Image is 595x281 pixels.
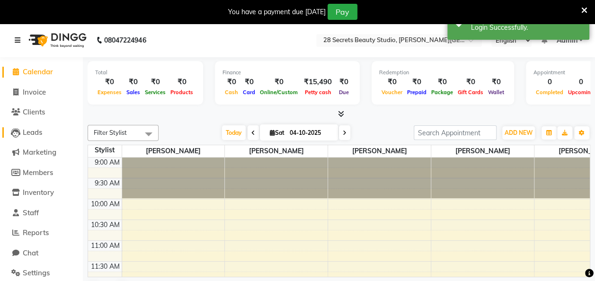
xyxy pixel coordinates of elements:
[556,35,577,45] span: Admin
[142,89,168,96] span: Services
[88,145,122,155] div: Stylist
[24,27,89,53] img: logo
[505,129,533,136] span: ADD NEW
[328,145,431,157] span: [PERSON_NAME]
[23,268,50,277] span: Settings
[302,89,334,96] span: Petty cash
[23,208,39,217] span: Staff
[240,89,258,96] span: Card
[486,77,506,88] div: ₹0
[93,158,122,167] div: 9:00 AM
[533,89,566,96] span: Completed
[95,89,124,96] span: Expenses
[89,220,122,230] div: 10:30 AM
[94,129,127,136] span: Filter Stylist
[2,67,80,78] a: Calendar
[455,77,486,88] div: ₹0
[328,4,357,20] button: Pay
[225,145,328,157] span: [PERSON_NAME]
[89,199,122,209] div: 10:00 AM
[337,89,351,96] span: Due
[405,77,429,88] div: ₹0
[502,126,535,140] button: ADD NEW
[23,188,54,197] span: Inventory
[89,262,122,272] div: 11:30 AM
[2,208,80,219] a: Staff
[379,77,405,88] div: ₹0
[93,178,122,188] div: 9:30 AM
[2,187,80,198] a: Inventory
[2,87,80,98] a: Invoice
[222,125,246,140] span: Today
[471,23,582,33] div: Login Successfully.
[89,241,122,251] div: 11:00 AM
[124,89,142,96] span: Sales
[124,77,142,88] div: ₹0
[142,77,168,88] div: ₹0
[2,107,80,118] a: Clients
[414,125,497,140] input: Search Appointment
[23,67,53,76] span: Calendar
[23,228,49,237] span: Reports
[455,89,486,96] span: Gift Cards
[258,77,300,88] div: ₹0
[168,77,195,88] div: ₹0
[23,148,56,157] span: Marketing
[222,77,240,88] div: ₹0
[2,127,80,138] a: Leads
[336,77,352,88] div: ₹0
[429,77,455,88] div: ₹0
[379,89,405,96] span: Voucher
[240,77,258,88] div: ₹0
[2,228,80,238] a: Reports
[533,77,566,88] div: 0
[431,145,534,157] span: [PERSON_NAME]
[104,27,146,53] b: 08047224946
[258,89,300,96] span: Online/Custom
[2,167,80,178] a: Members
[222,69,352,77] div: Finance
[405,89,429,96] span: Prepaid
[429,89,455,96] span: Package
[95,69,195,77] div: Total
[23,128,42,137] span: Leads
[95,77,124,88] div: ₹0
[222,89,240,96] span: Cash
[23,168,53,177] span: Members
[168,89,195,96] span: Products
[486,89,506,96] span: Wallet
[287,126,334,140] input: 2025-10-04
[23,248,38,257] span: Chat
[267,129,287,136] span: Sat
[2,248,80,259] a: Chat
[379,69,506,77] div: Redemption
[23,88,46,97] span: Invoice
[23,107,45,116] span: Clients
[2,268,80,279] a: Settings
[228,7,326,17] div: You have a payment due [DATE]
[122,145,225,157] span: [PERSON_NAME]
[300,77,336,88] div: ₹15,490
[2,147,80,158] a: Marketing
